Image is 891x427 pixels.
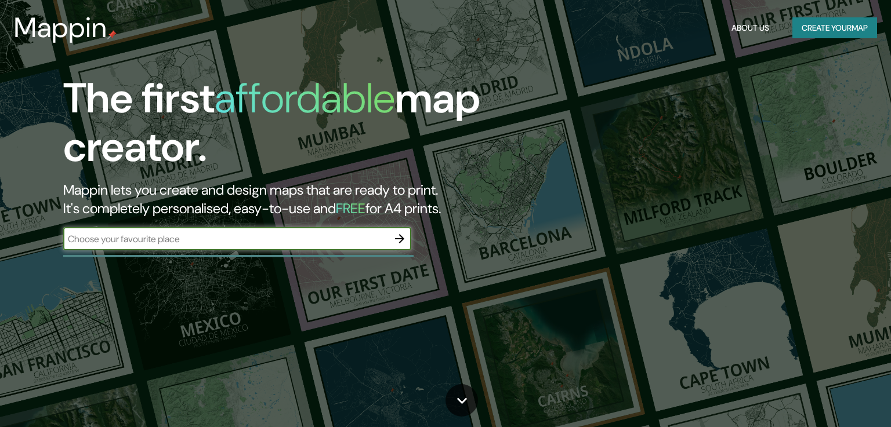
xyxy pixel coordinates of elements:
h3: Mappin [14,12,107,44]
h5: FREE [336,199,365,217]
h2: Mappin lets you create and design maps that are ready to print. It's completely personalised, eas... [63,181,509,218]
h1: The first map creator. [63,74,509,181]
h1: affordable [215,71,395,125]
img: mappin-pin [107,30,117,39]
button: Create yourmap [792,17,877,39]
button: About Us [727,17,774,39]
input: Choose your favourite place [63,232,388,246]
